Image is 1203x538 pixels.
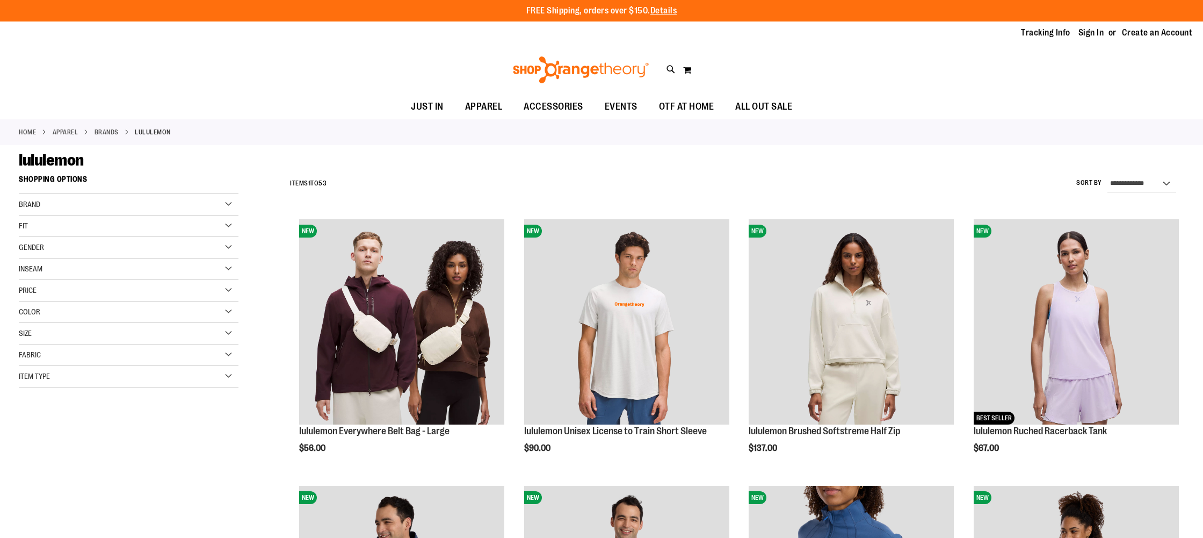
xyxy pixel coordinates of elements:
span: NEW [524,491,542,504]
span: NEW [749,491,766,504]
span: Color [19,307,40,316]
span: Fabric [19,350,41,359]
span: $67.00 [974,443,1001,453]
span: NEW [974,225,991,238]
img: lululemon Brushed Softstreme Half Zip [749,219,954,425]
span: ALL OUT SALE [735,95,792,119]
a: lululemon Unisex License to Train Short SleeveNEW [524,219,729,426]
strong: lululemon [135,127,171,137]
a: Tracking Info [1021,27,1070,39]
span: NEW [524,225,542,238]
span: lululemon [19,151,84,169]
strong: Shopping Options [19,170,238,194]
img: Shop Orangetheory [511,56,650,83]
div: product [968,214,1184,480]
a: Details [650,6,677,16]
a: lululemon Ruched Racerback Tank [974,426,1107,436]
span: $90.00 [524,443,552,453]
span: Fit [19,221,28,230]
img: lululemon Ruched Racerback Tank [974,219,1179,425]
span: ACCESSORIES [524,95,583,119]
h2: Items to [290,175,327,192]
span: Inseam [19,264,42,273]
a: BRANDS [95,127,119,137]
span: BEST SELLER [974,412,1014,425]
a: Sign In [1078,27,1104,39]
a: Create an Account [1122,27,1193,39]
span: NEW [299,225,317,238]
span: JUST IN [411,95,444,119]
span: NEW [974,491,991,504]
span: Item Type [19,372,50,381]
div: product [519,214,735,480]
a: lululemon Ruched Racerback TankNEWBEST SELLER [974,219,1179,426]
span: Price [19,286,37,295]
span: 1 [308,180,311,187]
a: APPAREL [53,127,78,137]
label: Sort By [1076,178,1102,188]
span: $56.00 [299,443,327,453]
span: NEW [299,491,317,504]
span: $137.00 [749,443,779,453]
a: lululemon Everywhere Belt Bag - Large [299,426,450,436]
img: lululemon Everywhere Belt Bag - Large [299,219,504,425]
div: product [743,214,959,480]
span: OTF AT HOME [659,95,714,119]
span: Brand [19,200,40,209]
a: lululemon Everywhere Belt Bag - LargeNEW [299,219,504,426]
span: EVENTS [605,95,637,119]
a: lululemon Brushed Softstreme Half Zip [749,426,900,436]
p: FREE Shipping, orders over $150. [526,5,677,17]
img: lululemon Unisex License to Train Short Sleeve [524,219,729,425]
a: lululemon Brushed Softstreme Half ZipNEW [749,219,954,426]
span: APPAREL [465,95,503,119]
a: Home [19,127,36,137]
span: 53 [318,180,327,187]
div: product [294,214,510,480]
span: Gender [19,243,44,252]
span: NEW [749,225,766,238]
a: lululemon Unisex License to Train Short Sleeve [524,426,707,436]
span: Size [19,329,32,338]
